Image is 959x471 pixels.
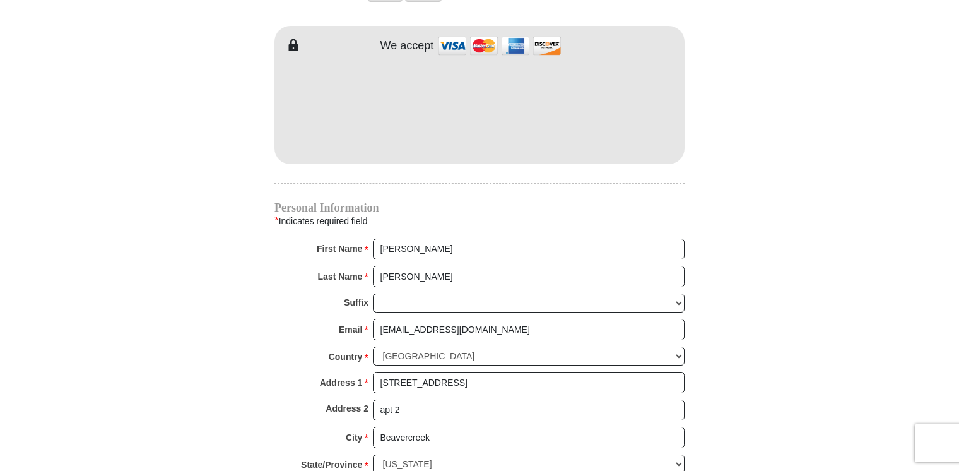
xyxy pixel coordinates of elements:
[437,32,563,59] img: credit cards accepted
[318,268,363,285] strong: Last Name
[317,240,362,258] strong: First Name
[320,374,363,391] strong: Address 1
[329,348,363,366] strong: Country
[346,429,362,446] strong: City
[339,321,362,338] strong: Email
[344,294,368,311] strong: Suffix
[274,213,685,229] div: Indicates required field
[274,203,685,213] h4: Personal Information
[380,39,434,53] h4: We accept
[326,400,368,417] strong: Address 2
